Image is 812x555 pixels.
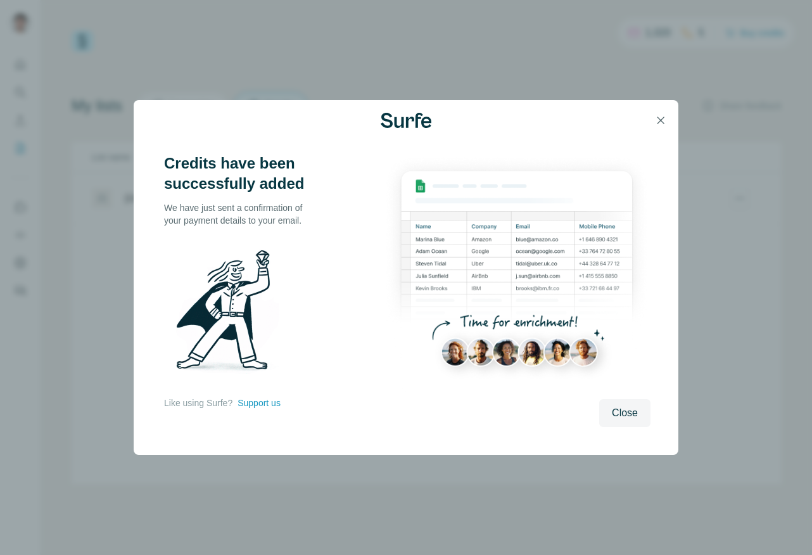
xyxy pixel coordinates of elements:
[164,397,232,409] p: Like using Surfe?
[164,153,316,194] h3: Credits have been successfully added
[383,153,650,391] img: Enrichment Hub - Sheet Preview
[599,399,650,427] button: Close
[381,113,431,128] img: Surfe Logo
[612,405,638,421] span: Close
[164,201,316,227] p: We have just sent a confirmation of your payment details to your email.
[238,397,281,409] button: Support us
[164,242,296,384] img: Surfe Illustration - Man holding diamond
